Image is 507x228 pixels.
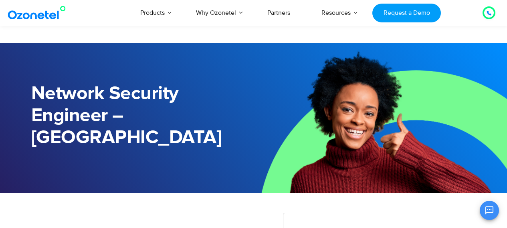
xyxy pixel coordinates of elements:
[31,83,254,149] h1: Network Security Engineer – [GEOGRAPHIC_DATA]
[480,201,499,220] button: Open chat
[372,4,441,22] a: Request a Demo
